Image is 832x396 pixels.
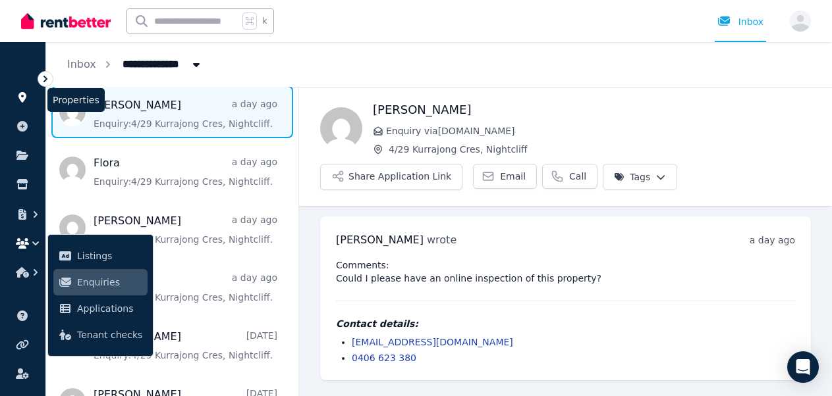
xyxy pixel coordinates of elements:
[542,164,597,189] a: Call
[389,143,811,156] span: 4/29 Kurrajong Cres, Nightcliff
[352,337,513,347] a: [EMAIL_ADDRESS][DOMAIN_NAME]
[53,295,148,322] a: Applications
[750,235,795,245] time: a day ago
[336,259,795,285] pre: Comments: Could I please have an online inspection of this property?
[352,353,416,363] a: 0406 623 380
[94,213,277,246] a: [PERSON_NAME]a day agoEnquiry:4/29 Kurrajong Cres, Nightcliff.
[77,274,142,290] span: Enquiries
[427,234,457,246] span: wrote
[262,16,267,26] span: k
[614,170,650,184] span: Tags
[21,11,111,31] img: RentBetter
[94,97,277,130] a: [PERSON_NAME]a day agoEnquiry:4/29 Kurrajong Cres, Nightcliff.
[373,101,811,119] h1: [PERSON_NAME]
[603,164,677,190] button: Tags
[569,170,586,183] span: Call
[787,351,819,383] div: Open Intercom Messenger
[320,164,462,190] button: Share Application Link
[67,58,96,70] a: Inbox
[94,155,277,188] a: Floraa day agoEnquiry:4/29 Kurrajong Cres, Nightcliff.
[386,124,811,137] span: Enquiry via [DOMAIN_NAME]
[53,269,148,295] a: Enquiries
[53,243,148,269] a: Listings
[336,234,424,246] span: [PERSON_NAME]
[500,170,526,183] span: Email
[46,42,224,87] nav: Breadcrumb
[77,327,142,343] span: Tenant checks
[53,93,99,107] span: Properties
[53,322,148,348] a: Tenant checks
[717,15,763,28] div: Inbox
[473,164,537,189] a: Email
[94,329,277,362] a: [PERSON_NAME][DATE]Enquiry:4/29 Kurrajong Cres, Nightcliff.
[94,271,277,304] a: Sharniquaa day agoEnquiry:4/29 Kurrajong Cres, Nightcliff.
[77,248,142,264] span: Listings
[336,317,795,330] h4: Contact details:
[77,301,142,316] span: Applications
[320,107,362,149] img: nicolas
